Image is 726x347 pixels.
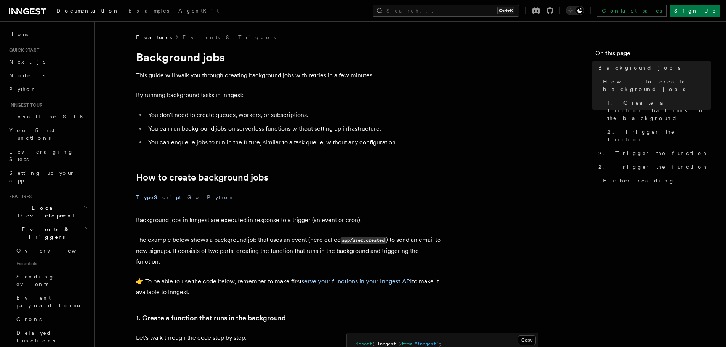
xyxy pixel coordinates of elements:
[16,295,88,309] span: Event payload format
[6,193,32,200] span: Features
[341,237,386,244] code: app/user.created
[6,47,39,53] span: Quick start
[6,102,43,108] span: Inngest tour
[9,30,30,38] span: Home
[146,137,441,148] li: You can enqueue jobs to run in the future, similar to a task queue, without any configuration.
[356,341,372,347] span: import
[600,75,711,96] a: How to create background jobs
[16,330,55,344] span: Delayed functions
[603,177,675,184] span: Further reading
[6,166,90,187] a: Setting up your app
[136,235,441,267] p: The example below shows a background job that uses an event (here called ) to send an email to ne...
[136,189,181,206] button: TypeScript
[604,125,711,146] a: 2. Trigger the function
[16,316,42,322] span: Crons
[6,201,90,222] button: Local Development
[178,8,219,14] span: AgentKit
[497,7,514,14] kbd: Ctrl+K
[6,145,90,166] a: Leveraging Steps
[9,127,54,141] span: Your first Functions
[207,189,235,206] button: Python
[146,110,441,120] li: You don't need to create queues, workers, or subscriptions.
[6,55,90,69] a: Next.js
[136,215,441,225] p: Background jobs in Inngest are executed in response to a trigger (an event or cron).
[136,333,328,343] p: Let's walk through the code step by step:
[124,2,174,21] a: Examples
[9,72,45,78] span: Node.js
[6,123,90,145] a: Your first Functions
[136,50,441,64] h1: Background jobs
[13,270,90,291] a: Sending events
[6,82,90,96] a: Python
[6,69,90,82] a: Node.js
[13,312,90,326] a: Crons
[595,61,711,75] a: Background jobs
[52,2,124,21] a: Documentation
[595,146,711,160] a: 2. Trigger the function
[595,160,711,174] a: 2. Trigger the function
[566,6,584,15] button: Toggle dark mode
[439,341,441,347] span: ;
[598,163,708,171] span: 2. Trigger the function
[415,341,439,347] span: "inngest"
[6,27,90,41] a: Home
[9,149,74,162] span: Leveraging Steps
[595,49,711,61] h4: On this page
[401,341,412,347] span: from
[183,34,276,41] a: Events & Triggers
[136,34,172,41] span: Features
[9,59,45,65] span: Next.js
[187,189,201,206] button: Go
[372,341,401,347] span: { Inngest }
[600,174,711,187] a: Further reading
[13,244,90,257] a: Overview
[146,123,441,134] li: You can run background jobs on serverless functions without setting up infrastructure.
[9,86,37,92] span: Python
[598,149,708,157] span: 2. Trigger the function
[301,278,412,285] a: serve your functions in your Inngest API
[6,204,83,219] span: Local Development
[128,8,169,14] span: Examples
[56,8,119,14] span: Documentation
[174,2,223,21] a: AgentKit
[13,291,90,312] a: Event payload format
[607,128,711,143] span: 2. Trigger the function
[598,64,680,72] span: Background jobs
[670,5,720,17] a: Sign Up
[6,110,90,123] a: Install the SDK
[373,5,519,17] button: Search...Ctrl+K
[136,70,441,81] p: This guide will walk you through creating background jobs with retries in a few minutes.
[9,170,75,184] span: Setting up your app
[518,335,536,345] button: Copy
[136,90,441,101] p: By running background tasks in Inngest:
[597,5,667,17] a: Contact sales
[603,78,711,93] span: How to create background jobs
[9,114,88,120] span: Install the SDK
[6,222,90,244] button: Events & Triggers
[607,99,711,122] span: 1. Create a function that runs in the background
[13,257,90,270] span: Essentials
[136,313,286,323] a: 1. Create a function that runs in the background
[136,172,268,183] a: How to create background jobs
[16,248,95,254] span: Overview
[16,273,54,287] span: Sending events
[6,225,83,241] span: Events & Triggers
[136,276,441,297] p: 👉 To be able to use the code below, remember to make first to make it available to Inngest.
[604,96,711,125] a: 1. Create a function that runs in the background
